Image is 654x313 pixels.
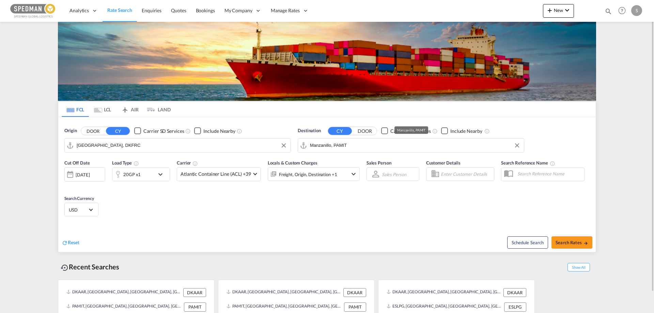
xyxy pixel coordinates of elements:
[298,139,524,152] md-input-container: Manzanillo, PAMIT
[501,160,555,166] span: Search Reference Name
[450,128,482,135] div: Include Nearby
[237,128,242,134] md-icon: Unchecked: Ignores neighbouring ports when fetching rates.Checked : Includes neighbouring ports w...
[556,240,588,245] span: Search Rates
[112,168,170,181] div: 20GP x1icon-chevron-down
[441,169,492,179] input: Enter Customer Details
[66,302,182,311] div: PAMIT, Manzanillo, Panama, Mexico & Central America, Americas
[142,7,161,13] span: Enquiries
[512,140,522,151] button: Clear Input
[64,196,94,201] span: Search Currency
[123,170,141,179] div: 20GP x1
[171,7,186,13] span: Quotes
[194,127,235,135] md-checkbox: Checkbox No Ink
[69,207,88,213] span: USD
[550,161,555,166] md-icon: Your search will be saved by the below given name
[227,288,342,297] div: DKAAR, Aarhus, Denmark, Northern Europe, Europe
[605,7,612,15] md-icon: icon-magnify
[116,102,143,117] md-tab-item: AIR
[381,127,431,135] md-checkbox: Checkbox No Ink
[68,239,79,245] span: Reset
[503,288,526,297] div: DKAAR
[546,7,571,13] span: New
[64,160,90,166] span: Cut Off Date
[426,160,461,166] span: Customer Details
[183,288,206,297] div: DKAAR
[268,160,317,166] span: Locals & Custom Charges
[543,4,574,18] button: icon-plus 400-fgNewicon-chevron-down
[68,205,95,215] md-select: Select Currency: $ USDUnited States Dollar
[76,172,90,178] div: [DATE]
[432,128,438,134] md-icon: Unchecked: Search for CY (Container Yard) services for all selected carriers.Checked : Search for...
[66,288,182,297] div: DKAAR, Aarhus, Denmark, Northern Europe, Europe
[134,127,184,135] md-checkbox: Checkbox No Ink
[551,236,592,249] button: Search Ratesicon-arrow-right
[62,239,79,247] div: icon-refreshReset
[58,259,122,275] div: Recent Searches
[177,160,198,166] span: Carrier
[546,6,554,14] md-icon: icon-plus 400-fg
[69,7,89,14] span: Analytics
[192,161,198,166] md-icon: The selected Trucker/Carrierwill be displayed in the rate results If the rates are from another f...
[196,7,215,13] span: Bookings
[121,106,129,111] md-icon: icon-airplane
[387,302,502,311] div: ESLPG, Las Palmas, Spain, Southern Europe, Europe
[279,170,337,179] div: Freight Origin Destination Factory Stuffing
[484,128,490,134] md-icon: Unchecked: Ignores neighbouring ports when fetching rates.Checked : Includes neighbouring ports w...
[387,288,502,297] div: DKAAR, Aarhus, Denmark, Northern Europe, Europe
[62,240,68,246] md-icon: icon-refresh
[61,264,69,272] md-icon: icon-backup-restore
[349,170,358,178] md-icon: icon-chevron-down
[81,127,105,135] button: DOOR
[10,3,56,18] img: c12ca350ff1b11efb6b291369744d907.png
[156,170,168,178] md-icon: icon-chevron-down
[605,7,612,18] div: icon-magnify
[64,127,77,134] span: Origin
[185,128,191,134] md-icon: Unchecked: Search for CY (Container Yard) services for all selected carriers.Checked : Search for...
[563,6,571,14] md-icon: icon-chevron-down
[106,127,130,135] button: CY
[58,117,596,252] div: Origin DOOR CY Checkbox No InkUnchecked: Search for CY (Container Yard) services for all selected...
[184,302,206,311] div: PAMIT
[616,5,631,17] div: Help
[203,128,235,135] div: Include Nearby
[62,102,89,117] md-tab-item: FCL
[224,7,252,14] span: My Company
[504,302,526,311] div: ESLPG
[58,22,596,101] img: LCL+%26+FCL+BACKGROUND.png
[181,171,251,177] span: Atlantic Container Line (ACL) +39
[268,167,360,181] div: Freight Origin Destination Factory Stuffingicon-chevron-down
[227,302,342,311] div: PAMIT, Manzanillo, Panama, Mexico & Central America, Americas
[143,128,184,135] div: Carrier SD Services
[107,7,132,13] span: Rate Search
[507,236,548,249] button: Note: By default Schedule search will only considerorigin ports, destination ports and cut off da...
[134,161,139,166] md-icon: icon-information-outline
[367,160,391,166] span: Sales Person
[631,5,642,16] div: S
[390,128,431,135] div: Carrier SD Services
[583,241,588,246] md-icon: icon-arrow-right
[310,140,520,151] input: Search by Port
[514,169,584,179] input: Search Reference Name
[381,169,407,179] md-select: Sales Person
[343,288,366,297] div: DKAAR
[344,302,366,311] div: PAMIT
[298,127,321,134] span: Destination
[616,5,628,16] span: Help
[397,126,425,134] div: Manzanillo, PAMIT
[328,127,352,135] button: CY
[62,102,171,117] md-pagination-wrapper: Use the left and right arrow keys to navigate between tabs
[567,263,590,271] span: Show All
[64,181,69,190] md-datepicker: Select
[441,127,482,135] md-checkbox: Checkbox No Ink
[112,160,139,166] span: Load Type
[279,140,289,151] button: Clear Input
[64,167,105,182] div: [DATE]
[77,140,287,151] input: Search by Port
[143,102,171,117] md-tab-item: LAND
[89,102,116,117] md-tab-item: LCL
[271,7,300,14] span: Manage Rates
[65,139,291,152] md-input-container: Fredericia, DKFRC
[353,127,377,135] button: DOOR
